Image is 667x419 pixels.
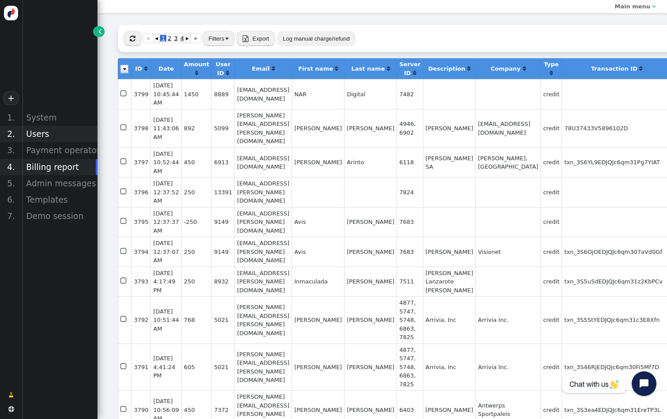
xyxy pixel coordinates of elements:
td: [PERSON_NAME] [344,207,397,237]
td: Visionet [476,237,541,267]
td: credit [540,344,562,391]
span:  [8,406,14,412]
a:  [93,26,104,37]
div: Admin messages [22,175,97,192]
span: [DATE] 12:37:07 AM [153,240,179,264]
td: [EMAIL_ADDRESS][PERSON_NAME][DOMAIN_NAME] [234,267,292,297]
td: 8932 [211,267,234,297]
span: [DATE] 12:37:52 AM [153,180,179,204]
td: [EMAIL_ADDRESS][PERSON_NAME][DOMAIN_NAME] [234,177,292,207]
b: Type [544,61,559,68]
span: Click to sort [335,66,338,72]
td: 605 [181,344,211,391]
td: 250 [181,237,211,267]
td: [PERSON_NAME] [344,237,397,267]
a:  [335,65,338,72]
button:  [124,31,142,46]
span: Click to sort [467,66,470,72]
span: Click to sort [272,66,275,72]
td: Arrivia Inc. [476,344,541,391]
td: [PERSON_NAME] [344,344,397,391]
b: User ID [216,61,231,76]
a:  [387,65,390,72]
td: Digital [344,79,397,109]
td: credit [540,109,562,147]
span:  [130,35,135,42]
b: Date [158,65,174,72]
button: Filters [202,31,235,46]
span: [DATE] 4:41:24 PM [153,355,175,379]
b: Main menu [615,3,650,10]
span:  [120,88,128,99]
div: Demo session [22,208,97,224]
td: 5021 [211,344,234,391]
td: [PERSON_NAME] [423,109,476,147]
td: 3795 [131,207,150,237]
b: Server ID [399,61,420,76]
span:  [120,314,128,325]
b: ID [135,65,142,72]
span:  [652,4,656,9]
td: 3797 [131,147,150,177]
td: credit [540,147,562,177]
td: 7511 [397,267,423,297]
button:  Export [236,31,275,46]
td: 3796 [131,177,150,207]
td: [PERSON_NAME] [292,147,344,177]
span: [DATE] 11:43:06 AM [153,117,179,140]
td: [PERSON_NAME] [423,237,476,267]
td: credit [540,79,562,109]
a:  [550,70,553,76]
span: Click to sort [413,70,416,76]
span:  [120,122,128,133]
td: [PERSON_NAME] [344,109,397,147]
td: 13391 [211,177,234,207]
span:  [8,391,14,400]
div: Billing report [22,159,97,175]
td: credit [540,207,562,237]
b: Last name [351,65,385,72]
td: Arrivia Inc. [476,296,541,344]
button: Log manual charge/refund [277,31,356,46]
td: [EMAIL_ADDRESS][DOMAIN_NAME] [476,109,541,147]
a:  [413,70,416,76]
td: [PERSON_NAME] [292,109,344,147]
td: 7482 [397,79,423,109]
span:  [120,404,128,415]
td: 7824 [397,177,423,207]
td: Inmaculada [292,267,344,297]
a:  [523,65,526,72]
img: logo-icon.svg [4,6,19,20]
span:  [120,216,128,227]
span:  [243,35,248,42]
span: Click to sort [523,66,526,72]
td: credit [540,237,562,267]
td: Arrivia, Inc [423,344,476,391]
a:  [467,65,470,72]
td: 3794 [131,237,150,267]
td: [EMAIL_ADDRESS][PERSON_NAME][DOMAIN_NAME] [234,207,292,237]
td: credit [540,296,562,344]
td: [PERSON_NAME][EMAIL_ADDRESS][PERSON_NAME][DOMAIN_NAME] [234,109,292,147]
span: 2 [166,35,172,42]
span: Click to sort [195,70,198,76]
div: System [22,109,97,126]
td: 6913 [211,147,234,177]
img: icon_dropdown_trigger.png [120,65,128,73]
span:  [120,361,128,372]
td: NAR [292,79,344,109]
td: 250 [181,177,211,207]
td: 250 [181,267,211,297]
div: Templates [22,192,97,208]
td: [PERSON_NAME] SA [423,147,476,177]
td: [PERSON_NAME] [292,296,344,344]
b: Description [428,65,465,72]
span: [DATE] 10:45:44 AM [153,82,179,106]
td: [EMAIL_ADDRESS][PERSON_NAME][DOMAIN_NAME] [234,237,292,267]
a: ▸ [184,34,190,43]
td: [EMAIL_ADDRESS][DOMAIN_NAME] [234,147,292,177]
td: 3793 [131,267,150,297]
td: 5021 [211,296,234,344]
td: [PERSON_NAME] [344,267,397,297]
td: 4946, 6902 [397,109,423,147]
